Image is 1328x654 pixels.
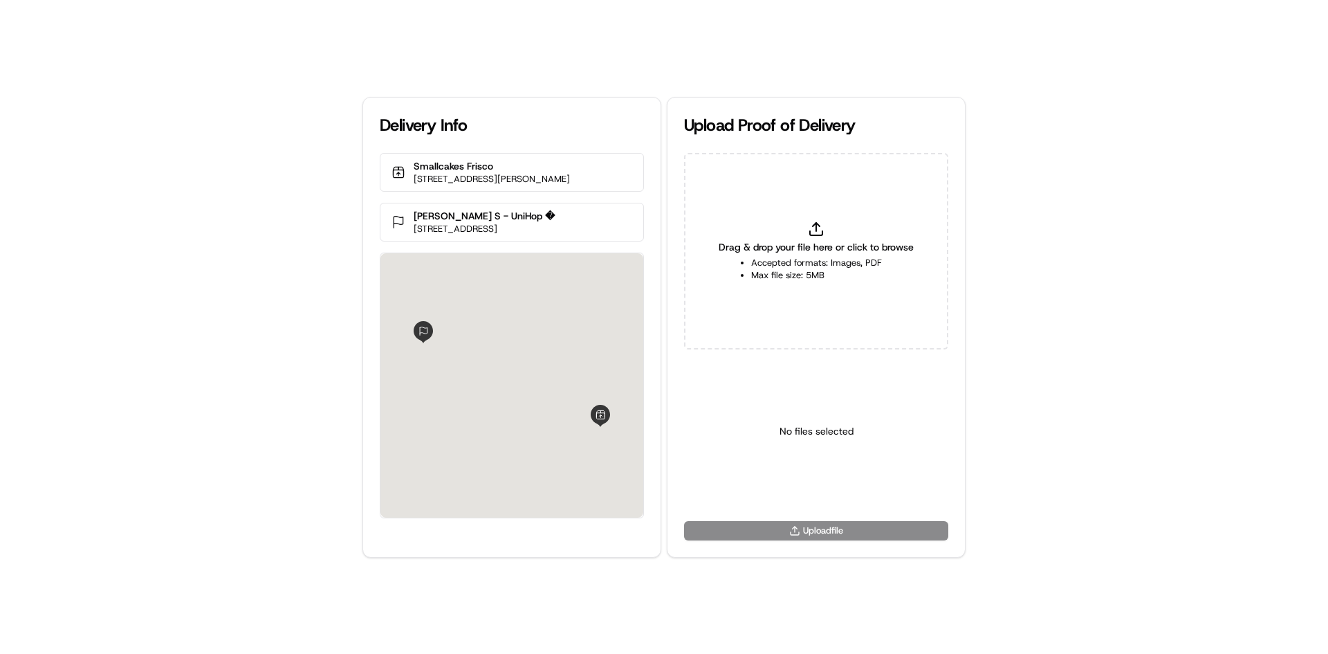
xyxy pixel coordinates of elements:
[414,209,555,223] p: [PERSON_NAME] S - UniHop �
[751,269,882,282] li: Max file size: 5MB
[684,114,948,136] div: Upload Proof of Delivery
[414,159,570,173] p: Smallcakes Frisco
[780,424,854,438] p: No files selected
[380,114,644,136] div: Delivery Info
[414,173,570,185] p: [STREET_ADDRESS][PERSON_NAME]
[414,223,555,235] p: [STREET_ADDRESS]
[719,240,914,254] span: Drag & drop your file here or click to browse
[751,257,882,269] li: Accepted formats: Images, PDF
